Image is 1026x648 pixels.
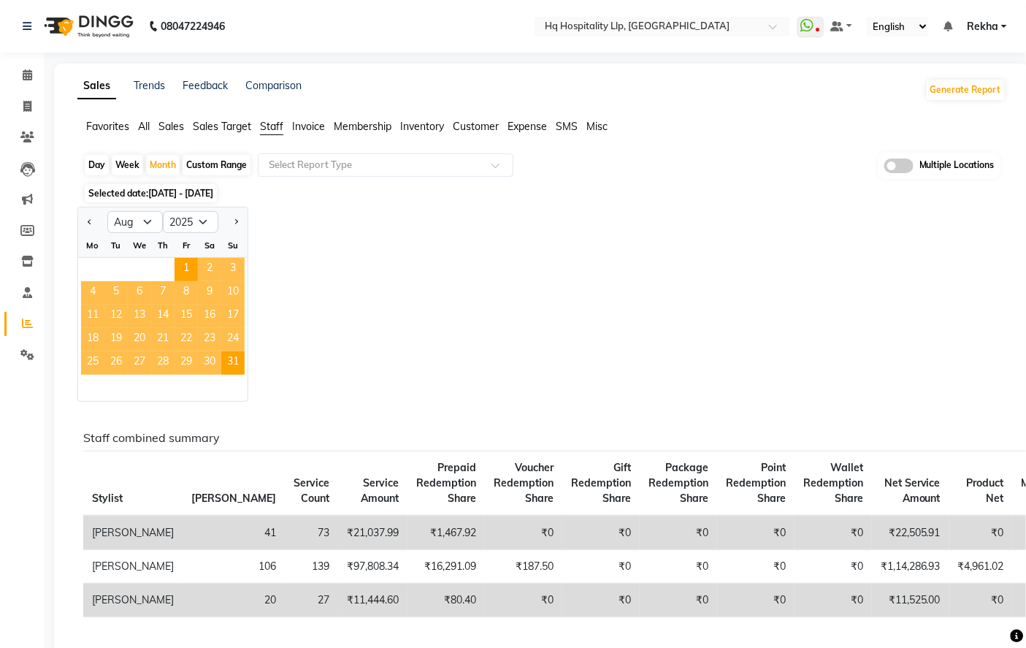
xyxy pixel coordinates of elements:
div: Monday, August 4, 2025 [81,281,104,305]
a: Feedback [183,79,228,92]
span: Service Count [294,476,329,505]
div: Wednesday, August 20, 2025 [128,328,151,351]
span: Product Net [967,476,1004,505]
span: Membership [334,120,391,133]
select: Select month [107,211,163,233]
div: Wednesday, August 13, 2025 [128,305,151,328]
td: ₹0 [640,584,717,617]
td: [PERSON_NAME] [83,550,183,584]
div: Sunday, August 17, 2025 [221,305,245,328]
td: ₹0 [795,584,872,617]
div: Friday, August 1, 2025 [175,258,198,281]
td: [PERSON_NAME] [83,584,183,617]
span: 8 [175,281,198,305]
div: Fr [175,234,198,257]
span: SMS [556,120,578,133]
div: Tuesday, August 12, 2025 [104,305,128,328]
div: Sa [198,234,221,257]
div: Saturday, August 23, 2025 [198,328,221,351]
td: ₹4,961.02 [949,550,1013,584]
a: Comparison [245,79,302,92]
td: ₹0 [795,550,872,584]
td: ₹0 [562,550,640,584]
div: Friday, August 22, 2025 [175,328,198,351]
span: 30 [198,351,221,375]
span: 16 [198,305,221,328]
button: Generate Report [927,80,1005,100]
div: Saturday, August 9, 2025 [198,281,221,305]
span: 18 [81,328,104,351]
td: 41 [183,516,285,550]
span: 20 [128,328,151,351]
span: Package Redemption Share [648,461,708,505]
span: Misc [586,120,608,133]
td: ₹0 [795,516,872,550]
div: Sunday, August 3, 2025 [221,258,245,281]
td: ₹0 [717,584,795,617]
span: Net Service Amount [884,476,941,505]
td: ₹1,14,286.93 [872,550,949,584]
select: Select year [163,211,218,233]
td: ₹0 [640,550,717,584]
span: 3 [221,258,245,281]
div: Sunday, August 10, 2025 [221,281,245,305]
span: 27 [128,351,151,375]
td: ₹0 [717,550,795,584]
span: Multiple Locations [919,159,995,173]
div: Wednesday, August 6, 2025 [128,281,151,305]
div: Saturday, August 30, 2025 [198,351,221,375]
button: Previous month [84,210,96,234]
span: 15 [175,305,198,328]
div: Day [85,155,109,175]
div: Saturday, August 16, 2025 [198,305,221,328]
div: Thursday, August 7, 2025 [151,281,175,305]
a: Sales [77,73,116,99]
td: ₹0 [949,516,1013,550]
td: ₹16,291.09 [407,550,485,584]
span: Selected date: [85,184,217,202]
div: Monday, August 25, 2025 [81,351,104,375]
span: 21 [151,328,175,351]
div: Su [221,234,245,257]
div: Friday, August 15, 2025 [175,305,198,328]
span: 7 [151,281,175,305]
span: 9 [198,281,221,305]
td: ₹22,505.91 [872,516,949,550]
div: Monday, August 11, 2025 [81,305,104,328]
span: Point Redemption Share [726,461,786,505]
td: 73 [285,516,338,550]
span: Favorites [86,120,129,133]
span: [PERSON_NAME] [191,492,276,505]
h6: Staff combined summary [83,431,995,445]
td: [PERSON_NAME] [83,516,183,550]
td: ₹0 [949,584,1013,617]
span: Wallet Redemption Share [803,461,863,505]
div: Friday, August 8, 2025 [175,281,198,305]
div: Tu [104,234,128,257]
span: 4 [81,281,104,305]
span: 23 [198,328,221,351]
span: Stylist [92,492,123,505]
span: 10 [221,281,245,305]
div: Tuesday, August 26, 2025 [104,351,128,375]
span: [DATE] - [DATE] [148,188,213,199]
td: ₹0 [640,516,717,550]
span: 19 [104,328,128,351]
div: Tuesday, August 5, 2025 [104,281,128,305]
span: Gift Redemption Share [571,461,631,505]
span: Inventory [400,120,444,133]
span: 5 [104,281,128,305]
td: ₹0 [717,516,795,550]
span: 6 [128,281,151,305]
span: 28 [151,351,175,375]
div: Thursday, August 28, 2025 [151,351,175,375]
span: Service Amount [361,476,399,505]
span: 25 [81,351,104,375]
div: Wednesday, August 27, 2025 [128,351,151,375]
td: 139 [285,550,338,584]
span: 13 [128,305,151,328]
div: Monday, August 18, 2025 [81,328,104,351]
span: Rekha [967,19,998,34]
span: Sales Target [193,120,251,133]
span: Sales [158,120,184,133]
